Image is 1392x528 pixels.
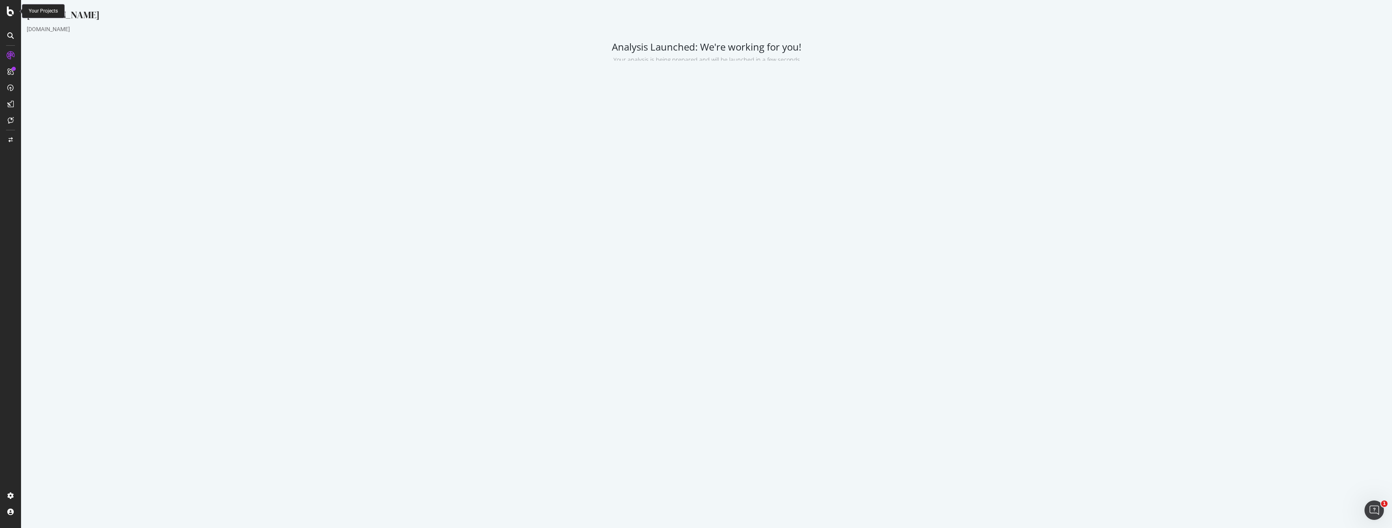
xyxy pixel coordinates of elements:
iframe: Intercom live chat [1364,500,1384,520]
div: [DOMAIN_NAME] [6,25,1365,33]
div: [DOMAIN_NAME] [6,8,1365,25]
h2: Analysis Launched: We're working for you! [6,41,1365,64]
span: 1 [1381,500,1388,507]
small: Your analysis is being prepared and will be launched in a few seconds [592,56,779,64]
div: Your Projects [29,8,58,15]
